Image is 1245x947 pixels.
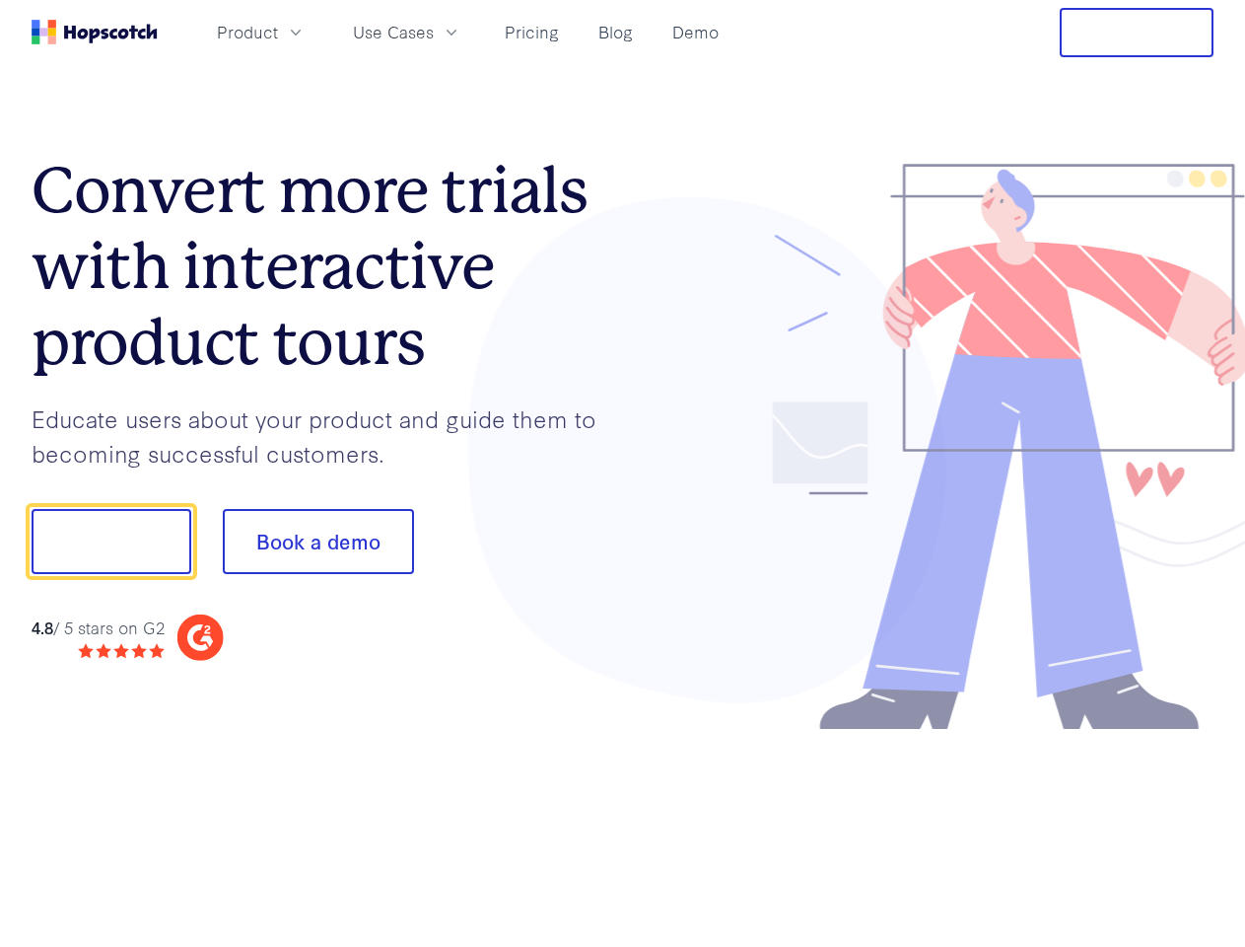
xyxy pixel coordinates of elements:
[497,16,567,48] a: Pricing
[32,153,623,380] h1: Convert more trials with interactive product tours
[341,16,473,48] button: Use Cases
[590,16,641,48] a: Blog
[353,20,434,44] span: Use Cases
[205,16,317,48] button: Product
[664,16,726,48] a: Demo
[32,401,623,470] p: Educate users about your product and guide them to becoming successful customers.
[217,20,278,44] span: Product
[32,20,158,44] a: Home
[32,509,191,574] button: Show me!
[1060,8,1213,57] button: Free Trial
[223,509,414,574] button: Book a demo
[32,616,165,640] div: / 5 stars on G2
[32,616,53,638] strong: 4.8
